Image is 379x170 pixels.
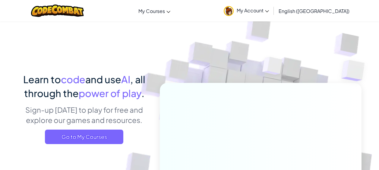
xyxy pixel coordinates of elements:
[85,73,121,85] span: and use
[141,87,144,99] span: .
[45,130,123,144] a: Go to My Courses
[251,45,294,90] img: Overlap cubes
[23,73,61,85] span: Learn to
[224,6,234,16] img: avatar
[221,1,272,20] a: My Account
[135,3,173,19] a: My Courses
[138,8,165,14] span: My Courses
[61,73,85,85] span: code
[279,8,349,14] span: English ([GEOGRAPHIC_DATA])
[121,73,130,85] span: AI
[276,3,352,19] a: English ([GEOGRAPHIC_DATA])
[79,87,141,99] span: power of play
[237,7,269,14] span: My Account
[31,5,84,17] img: CodeCombat logo
[18,105,151,125] p: Sign-up [DATE] to play for free and explore our games and resources.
